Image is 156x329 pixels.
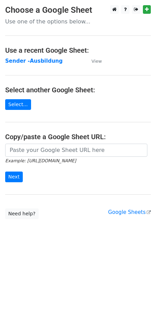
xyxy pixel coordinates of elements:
small: View [91,59,102,64]
input: Paste your Google Sheet URL here [5,144,147,157]
a: Sender -Ausbildung [5,58,62,64]
h4: Use a recent Google Sheet: [5,46,151,54]
h4: Select another Google Sheet: [5,86,151,94]
input: Next [5,172,23,182]
small: Example: [URL][DOMAIN_NAME] [5,158,76,163]
a: Google Sheets [108,209,151,215]
h4: Copy/paste a Google Sheet URL: [5,133,151,141]
p: Use one of the options below... [5,18,151,25]
h3: Choose a Google Sheet [5,5,151,15]
a: View [85,58,102,64]
a: Select... [5,99,31,110]
a: Need help? [5,208,39,219]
